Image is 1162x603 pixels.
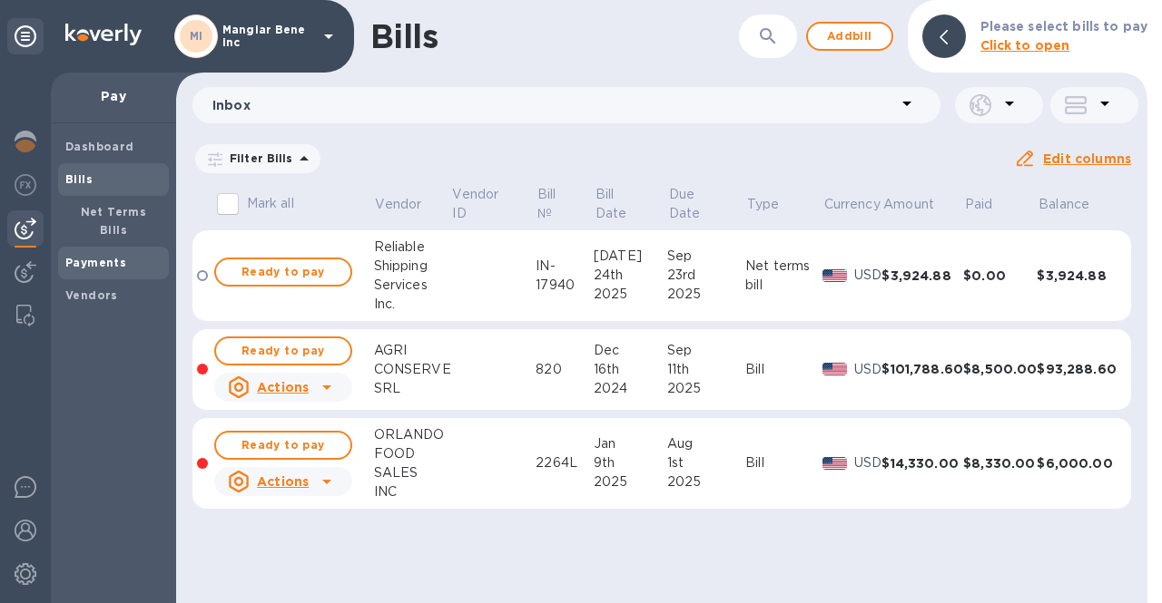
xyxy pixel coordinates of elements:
div: INC [374,482,451,501]
span: Balance [1039,195,1113,214]
div: 2025 [667,379,745,398]
p: Due Date [669,185,721,223]
img: USD [822,457,847,470]
p: Vendor [375,195,421,214]
u: Actions [257,474,309,489]
h1: Bills [370,17,438,55]
div: 2024 [594,379,667,398]
p: Inbox [212,96,896,114]
span: Add bill [822,25,877,47]
span: Due Date [669,185,744,223]
span: Bill Date [596,185,665,223]
p: USD [854,360,882,379]
b: Payments [65,256,126,269]
div: 11th [667,360,745,379]
span: Paid [965,195,1017,214]
span: Vendor [375,195,445,214]
div: 24th [594,266,667,285]
div: $101,788.60 [881,360,963,378]
span: Vendor ID [452,185,534,223]
div: $8,330.00 [963,454,1037,472]
p: Balance [1039,195,1089,214]
div: Aug [667,434,745,453]
div: $0.00 [963,267,1037,285]
span: Ready to pay [231,434,336,456]
div: Net terms bill [745,257,822,295]
p: Bill Date [596,185,642,223]
p: Currency [824,195,881,214]
div: $8,500.00 [963,360,1037,378]
b: Please select bills to pay [980,19,1147,34]
div: SALES [374,463,451,482]
div: Inc. [374,295,451,314]
div: 16th [594,360,667,379]
p: USD [854,453,882,472]
b: MI [190,29,203,43]
img: USD [822,269,847,282]
div: 9th [594,453,667,472]
p: Type [747,195,780,214]
div: 820 [536,360,594,379]
p: Pay [65,87,162,105]
p: Amount [883,195,934,214]
p: Mangiar Bene inc [222,24,313,49]
div: CONSERVE [374,360,451,379]
p: USD [854,266,882,285]
div: Jan [594,434,667,453]
button: Ready to pay [214,258,352,287]
div: AGRI [374,341,451,360]
div: 2264L [536,453,594,472]
div: Bill [745,360,822,379]
div: [DATE] [594,247,667,266]
div: 2025 [594,472,667,491]
u: Edit columns [1043,151,1131,166]
b: Click to open [980,38,1070,53]
div: $6,000.00 [1037,454,1117,472]
div: 23rd [667,266,745,285]
div: Dec [594,341,667,360]
p: Paid [965,195,993,214]
div: 2025 [667,472,745,491]
button: Addbill [806,22,893,51]
p: Filter Bills [222,151,293,166]
span: Type [747,195,803,214]
button: Ready to pay [214,431,352,460]
div: 2025 [667,285,745,304]
div: IN-17940 [536,257,594,295]
u: Actions [257,380,309,394]
div: Unpin categories [7,18,44,54]
div: 1st [667,453,745,472]
div: $3,924.88 [881,267,963,285]
div: Sep [667,247,745,266]
div: $93,288.60 [1037,360,1117,378]
b: Net Terms Bills [81,205,147,237]
p: Mark all [247,194,294,213]
div: $14,330.00 [881,454,963,472]
div: ORLANDO [374,425,451,444]
div: Reliable [374,238,451,257]
div: Services [374,276,451,295]
button: Ready to pay [214,336,352,365]
img: Logo [65,24,142,45]
b: Dashboard [65,140,134,153]
div: FOOD [374,444,451,463]
img: USD [822,363,847,375]
p: Vendor ID [452,185,510,223]
span: Ready to pay [231,261,336,283]
span: Bill № [537,185,592,223]
div: Sep [667,341,745,360]
div: Shipping [374,257,451,276]
span: Amount [883,195,958,214]
b: Bills [65,172,93,186]
div: 2025 [594,285,667,304]
p: Bill № [537,185,568,223]
span: Ready to pay [231,340,336,362]
div: $3,924.88 [1037,267,1117,285]
b: Vendors [65,288,118,302]
div: Bill [745,453,822,472]
div: SRL [374,379,451,398]
img: Foreign exchange [15,174,36,196]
